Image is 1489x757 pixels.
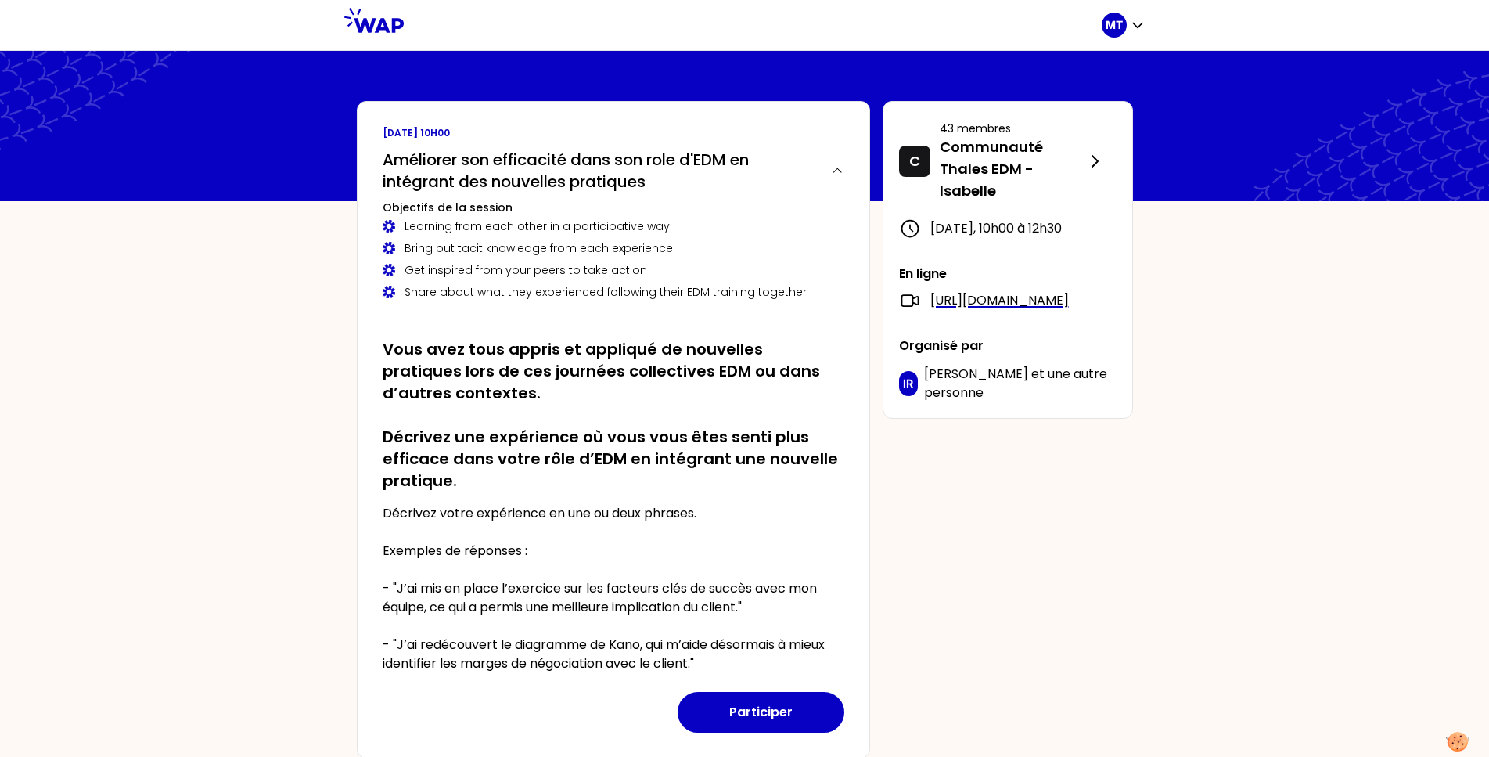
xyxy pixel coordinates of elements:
button: Améliorer son efficacité dans son role d'EDM en intégrant des nouvelles pratiques [383,149,844,193]
div: Share about what they experienced following their EDM training together [383,284,844,300]
p: et [924,365,1116,402]
p: IR [903,376,913,391]
p: [DATE] 10h00 [383,127,844,139]
p: Décrivez votre expérience en une ou deux phrases. Exemples de réponses : - "J’ai mis en place l’e... [383,504,844,673]
div: Learning from each other in a participative way [383,218,844,234]
p: En ligne [899,265,1117,283]
p: 43 membres [940,121,1085,136]
h2: Améliorer son efficacité dans son role d'EDM en intégrant des nouvelles pratiques [383,149,818,193]
span: [PERSON_NAME] [924,365,1028,383]
p: C [909,150,920,172]
h3: Objectifs de la session [383,200,844,215]
div: Get inspired from your peers to take action [383,262,844,278]
div: Bring out tacit knowledge from each experience [383,240,844,256]
p: Organisé par [899,337,1117,355]
div: [DATE] , 10h00 à 12h30 [899,218,1117,240]
button: Participer [678,692,844,733]
span: une autre personne [924,365,1107,402]
p: Communauté Thales EDM - Isabelle [940,136,1085,202]
button: MT [1102,13,1146,38]
a: [URL][DOMAIN_NAME] [930,291,1069,310]
p: MT [1106,17,1123,33]
h2: Vous avez tous appris et appliqué de nouvelles pratiques lors de ces journées collectives EDM ou ... [383,338,844,492]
